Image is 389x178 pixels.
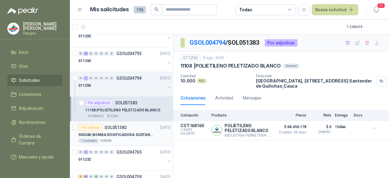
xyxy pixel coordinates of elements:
[276,113,306,117] p: Precio
[19,105,43,112] span: Adjudicación
[160,125,170,131] p: [DATE]
[19,63,28,70] span: Chat
[181,63,281,69] p: 11108 | POLIETILENO PELETIZADO BLANCO
[7,75,63,86] a: Solicitudes
[19,133,57,146] span: Órdenes de Compra
[160,51,170,57] p: [DATE]
[84,51,88,56] div: 13
[89,51,93,56] div: 0
[19,119,46,126] span: Aprobaciones
[181,128,208,132] span: C: [DATE]
[181,113,208,117] p: Cotización
[99,51,104,56] div: 0
[78,83,91,89] p: 011256
[7,103,63,114] a: Adjudicación
[312,4,358,15] button: Nueva solicitud
[243,95,261,101] div: Mensajes
[90,5,129,14] h1: Mis solicitudes
[78,138,99,143] div: 1 Unidades
[181,123,208,128] p: COT168160
[377,3,385,9] span: 11
[354,113,366,117] p: Docs
[104,150,109,154] div: 0
[7,61,63,72] a: Chat
[276,131,306,134] span: Crédito 30 días
[109,76,114,80] div: 0
[23,32,63,35] p: Patojito
[78,132,154,138] p: 900248 | BOMBA DOSIFICADORA SUSTANCIAS QUIMICAS
[19,49,29,56] span: Inicio
[239,6,252,13] div: Todas
[181,132,208,135] span: Exp: [DATE]
[265,39,298,47] div: Por adjudicar
[225,123,272,133] p: POLIETILENO PELETIZADO BLANCO
[85,99,113,106] div: Por adjudicar
[94,150,98,154] div: 0
[160,149,170,155] p: [DATE]
[70,97,173,121] a: Por adjudicarSOL05138311108 |POLIETILENO PELETIZADO BLANCO10.000 KLS011256
[105,125,127,130] p: SOL051382
[101,138,112,143] p: 900248
[116,150,142,154] p: GSOL004765
[7,7,38,15] img: Logo peakr
[276,123,306,131] span: $ 68.456.178
[215,95,233,101] div: Actividad
[78,76,83,80] div: 0
[212,125,222,135] img: Company Logo
[335,123,350,131] p: 15 días
[8,23,19,34] img: Company Logo
[116,76,142,80] p: GSOL004794
[310,123,331,131] p: $ 0
[19,77,40,84] span: Solicitudes
[85,114,106,119] div: 10.000 KLS
[310,113,331,117] p: Flete
[7,89,63,100] a: Licitaciones
[371,4,382,15] button: 11
[181,54,201,61] div: 011256
[78,75,172,94] a: 0 1 0 0 0 0 0 GSOL004794[DATE] 011256
[225,133,272,138] p: INDUSTRIA FERRETERA SAS
[346,22,382,32] div: 1 - 24 de 24
[85,107,160,113] p: 11108 | POLIETILENO PELETIZADO BLANCO
[89,76,93,80] div: 0
[78,58,91,64] p: 011250
[78,25,172,45] a: 1 0 0 0 0 0 0 GSOL004792[DATE] 011255
[107,114,118,119] p: 011256
[190,39,225,46] a: GSOL004794
[19,91,41,98] span: Licitaciones
[190,38,260,47] p: / SOL051383
[181,95,205,101] div: Cotizaciones
[99,150,104,154] div: 0
[283,64,299,68] div: General
[23,22,63,30] p: [PERSON_NAME] [PERSON_NAME]
[335,113,350,117] p: Entrega
[7,47,63,58] a: Inicio
[94,76,98,80] div: 0
[197,79,207,83] div: KLS
[212,113,272,117] p: Producto
[78,33,91,39] p: 011255
[99,76,104,80] div: 0
[78,51,83,56] div: 0
[78,150,83,154] div: 0
[19,154,53,160] span: Manuales y ayuda
[89,150,93,154] div: 0
[203,55,224,61] p: 8 ago, 2025
[78,157,91,162] p: 011232
[181,74,251,78] p: Cantidad
[181,78,195,83] p: 10.000
[7,151,63,163] a: Manuales y ayuda
[134,6,146,13] span: 106
[256,78,374,89] p: [GEOGRAPHIC_DATA], [STREET_ADDRESS] Santander de Quilichao , Cauca
[115,101,137,105] p: SOL051383
[84,150,88,154] div: 1
[70,121,173,146] a: Por cotizarSOL051382[DATE] 900248 |BOMBA DOSIFICADORA SUSTANCIAS QUIMICAS1 Unidades900248
[256,74,374,78] p: Dirección
[104,51,109,56] div: 0
[154,7,159,12] span: search
[78,50,172,69] a: 0 13 0 0 0 0 0 GSOL004793[DATE] 011250
[160,75,170,81] p: [DATE]
[104,76,109,80] div: 0
[94,51,98,56] div: 0
[116,51,142,56] p: GSOL004793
